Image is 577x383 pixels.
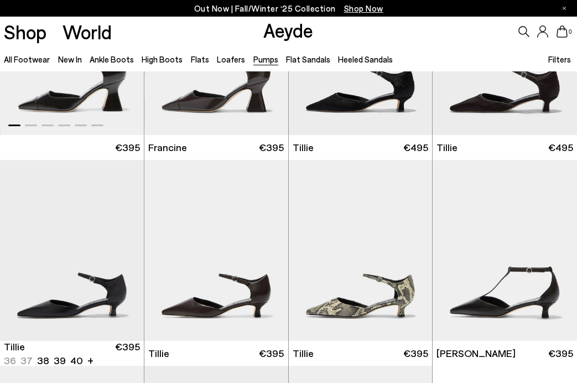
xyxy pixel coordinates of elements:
img: Tillie Ankle Strap Pumps [144,160,288,341]
span: Francine [148,141,187,154]
span: €395 [115,340,140,368]
a: Aeyde [263,18,313,42]
img: Liz T-Bar Pumps [433,160,577,341]
a: Pumps [253,54,278,64]
a: Tillie €395 [289,341,433,366]
p: Out Now | Fall/Winter ‘25 Collection [194,2,383,15]
a: [PERSON_NAME] €395 [433,341,577,366]
a: All Footwear [4,54,50,64]
img: Tillie Ankle Strap Pumps [289,160,433,341]
li: 38 [37,354,49,368]
a: Shop [4,22,46,42]
span: 0 [568,29,573,35]
span: €395 [259,346,284,360]
span: €495 [403,141,428,154]
a: 0 [557,25,568,38]
a: New In [58,54,82,64]
ul: variant [4,354,80,368]
li: 39 [54,354,66,368]
a: Francine €395 [144,135,288,160]
a: Loafers [217,54,245,64]
span: €395 [115,141,140,154]
li: + [87,353,93,368]
span: Tillie [293,141,314,154]
a: Flat Sandals [286,54,330,64]
span: Tillie [436,141,458,154]
span: €395 [403,346,428,360]
span: €395 [259,141,284,154]
span: Filters [548,54,571,64]
span: Tillie [293,346,314,360]
a: Tillie €495 [433,135,577,160]
span: €395 [548,346,573,360]
a: Tillie €495 [289,135,433,160]
span: €495 [548,141,573,154]
a: Ankle Boots [90,54,134,64]
li: 40 [70,354,83,368]
span: Tillie [148,346,169,360]
a: World [63,22,112,42]
span: [PERSON_NAME] [436,346,516,360]
span: Navigate to /collections/new-in [344,3,383,13]
a: High Boots [142,54,183,64]
a: Tillie €395 [144,341,288,366]
a: Heeled Sandals [338,54,393,64]
a: Flats [191,54,209,64]
span: Tillie [4,340,25,354]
